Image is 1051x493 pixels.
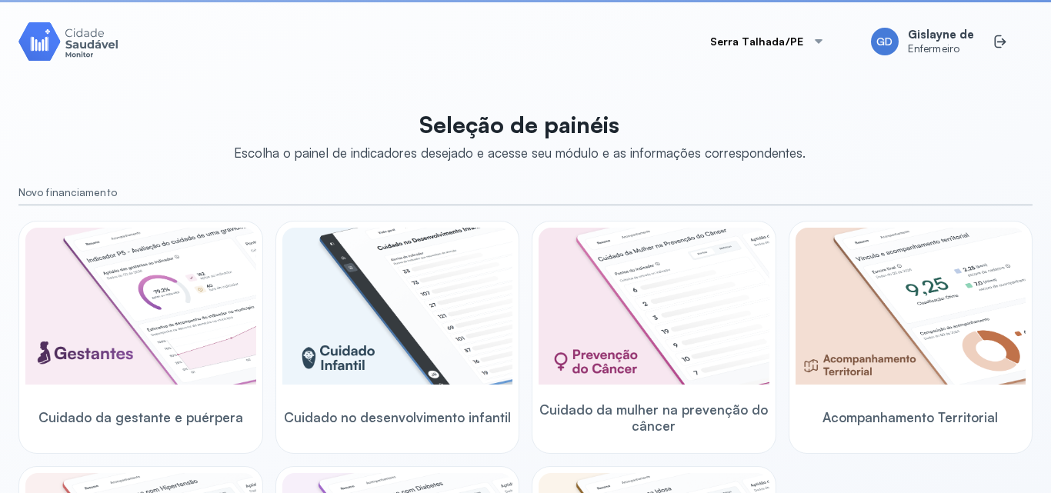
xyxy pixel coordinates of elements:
span: Cuidado da mulher na prevenção do câncer [539,401,769,435]
span: Cuidado no desenvolvimento infantil [284,409,511,425]
span: Cuidado da gestante e puérpera [38,409,243,425]
img: Logotipo do produto Monitor [18,19,118,63]
span: Enfermeiro [908,42,974,55]
img: territorial-monitoring.png [796,228,1026,385]
p: Seleção de painéis [234,111,806,138]
img: woman-cancer-prevention-care.png [539,228,769,385]
img: child-development.png [282,228,513,385]
img: pregnants.png [25,228,256,385]
button: Serra Talhada/PE [692,26,843,57]
span: Gislayne de [908,28,974,42]
span: Acompanhamento Territorial [822,409,998,425]
span: GD [876,35,893,48]
div: Escolha o painel de indicadores desejado e acesse seu módulo e as informações correspondentes. [234,145,806,161]
small: Novo financiamento [18,186,1033,199]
